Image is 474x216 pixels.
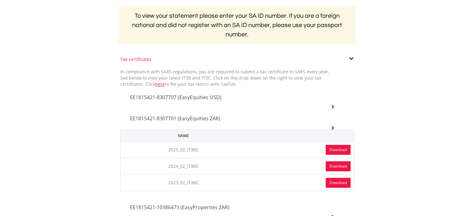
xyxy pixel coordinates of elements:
td: 2025_02_IT3BC [120,141,247,158]
span: In compliance with SARS regulations, you are required to submit a tax certificate to SARS every y... [120,69,329,87]
h2: To view your statement please enter your SA ID number. If you are a foreign national and did not ... [119,7,356,44]
span: EE1815421-8307701 (EasyEquities ZAR) [130,115,220,122]
div: Tax certificates [120,56,354,62]
a: Download [326,161,351,171]
span: EE1815421-8307707 (EasyEquities USD) [130,94,222,101]
td: 2023_02_IT3BC [120,174,247,191]
th: Name [120,130,247,141]
a: Download [326,178,351,188]
a: here [155,81,165,87]
span: Click to file your tax return with TaxTim. [146,81,237,87]
span: EE1815421-10386473 (EasyProperties ZAR) [130,204,229,211]
a: Download [326,145,351,155]
td: 2024_02_IT3BC [120,158,247,174]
